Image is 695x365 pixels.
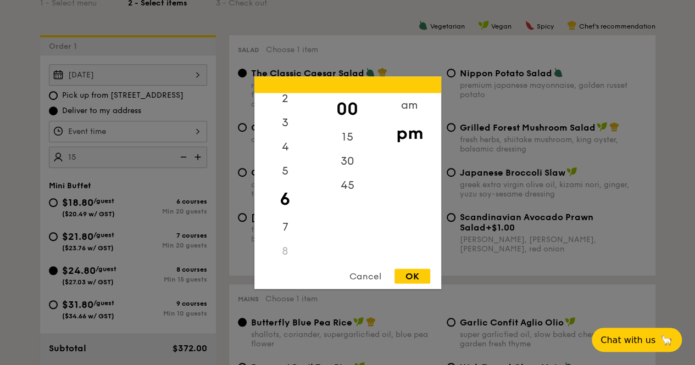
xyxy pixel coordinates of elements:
[254,239,316,263] div: 8
[316,125,379,149] div: 15
[660,334,673,346] span: 🦙
[394,268,430,283] div: OK
[254,110,316,134] div: 3
[592,328,682,352] button: Chat with us🦙
[254,183,316,215] div: 6
[254,86,316,110] div: 2
[316,173,379,197] div: 45
[601,335,655,345] span: Chat with us
[316,149,379,173] div: 30
[254,159,316,183] div: 5
[254,215,316,239] div: 7
[338,268,392,283] div: Cancel
[254,134,316,159] div: 4
[379,93,441,117] div: am
[379,117,441,149] div: pm
[316,93,379,125] div: 00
